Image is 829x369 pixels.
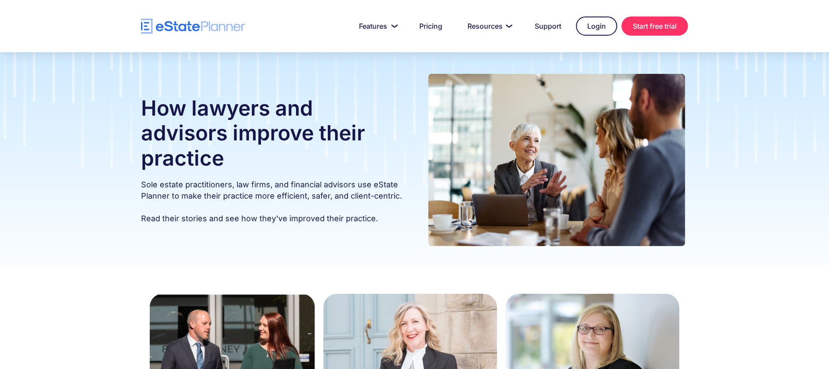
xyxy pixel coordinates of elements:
[524,17,572,35] a: Support
[409,17,453,35] a: Pricing
[622,17,688,36] a: Start free trial
[576,17,617,36] a: Login
[349,17,405,35] a: Features
[457,17,520,35] a: Resources
[141,179,404,224] p: Sole estate practitioners, law firms, and financial advisors use eState Planner to make their pra...
[141,19,245,34] a: home
[141,96,404,171] h1: How lawyers and advisors improve their practice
